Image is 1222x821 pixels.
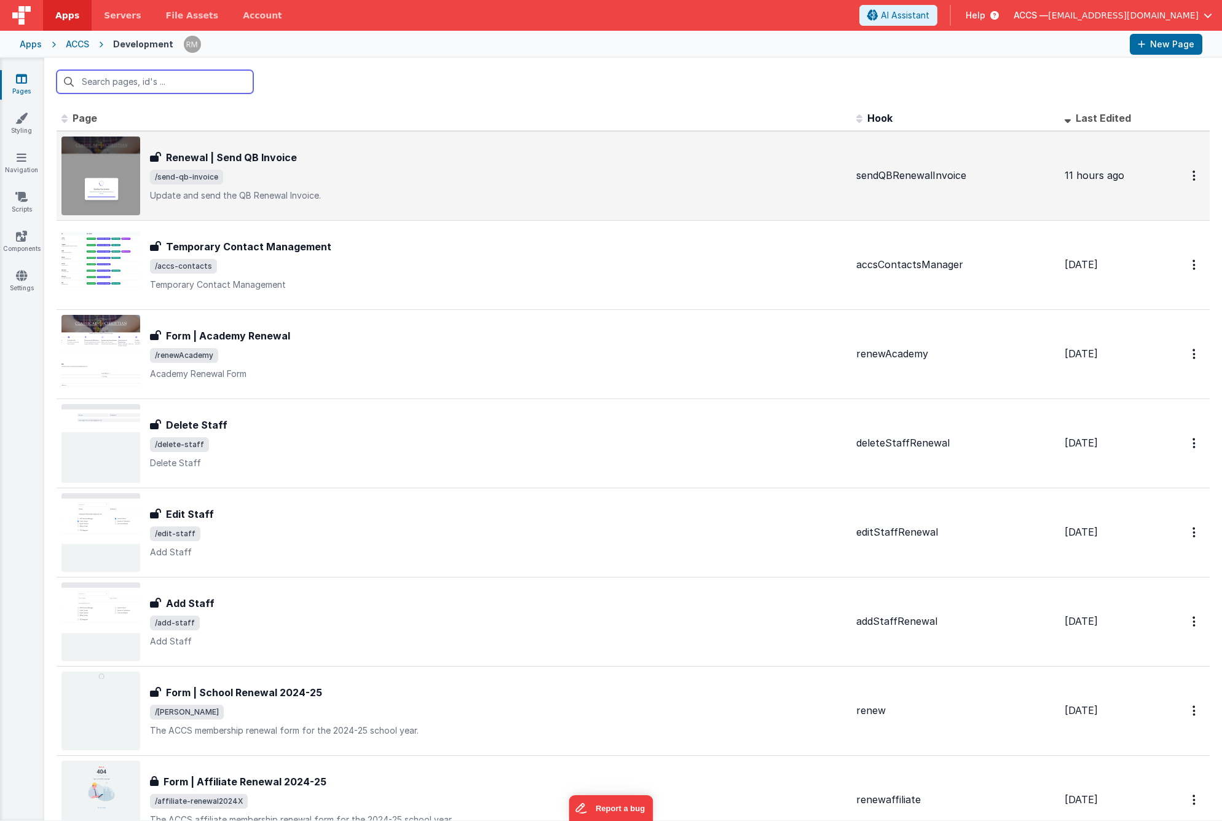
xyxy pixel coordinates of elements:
[164,774,326,789] h3: Form | Affiliate Renewal 2024-25
[166,596,215,611] h3: Add Staff
[1065,347,1098,360] span: [DATE]
[856,704,1055,718] div: renew
[150,457,846,469] p: Delete Staff
[1185,609,1205,634] button: Options
[1185,520,1205,545] button: Options
[166,507,214,522] h3: Edit Staff
[1014,9,1212,22] button: ACCS — [EMAIL_ADDRESS][DOMAIN_NAME]
[856,525,1055,539] div: editStaffRenewal
[150,546,846,558] p: Add Staff
[856,347,1055,361] div: renewAcademy
[20,38,42,50] div: Apps
[1065,704,1098,716] span: [DATE]
[166,685,322,700] h3: Form | School Renewal 2024-25
[150,368,846,380] p: Academy Renewal Form
[150,259,217,274] span: /accs-contacts
[57,70,253,93] input: Search pages, id's ...
[1065,437,1098,449] span: [DATE]
[150,348,218,363] span: /renewAcademy
[104,9,141,22] span: Servers
[1065,526,1098,538] span: [DATE]
[150,526,200,541] span: /edit-staff
[73,112,97,124] span: Page
[150,189,846,202] p: Update and send the QB Renewal Invoice.
[1065,258,1098,271] span: [DATE]
[150,635,846,648] p: Add Staff
[150,705,224,720] span: /[PERSON_NAME]
[150,616,200,630] span: /add-staff
[166,328,290,343] h3: Form | Academy Renewal
[856,436,1055,450] div: deleteStaffRenewal
[1185,252,1205,277] button: Options
[856,793,1055,807] div: renewaffiliate
[856,169,1055,183] div: sendQBRenewalInvoice
[856,258,1055,272] div: accsContactsManager
[55,9,79,22] span: Apps
[1065,793,1098,806] span: [DATE]
[1065,169,1124,181] span: 11 hours ago
[66,38,89,50] div: ACCS
[150,279,846,291] p: Temporary Contact Management
[569,795,653,821] iframe: Marker.io feedback button
[150,437,209,452] span: /delete-staff
[184,36,201,53] img: 1e10b08f9103151d1000344c2f9be56b
[881,9,929,22] span: AI Assistant
[856,614,1055,629] div: addStaffRenewal
[150,170,223,184] span: /send-qb-invoice
[1185,698,1205,723] button: Options
[1048,9,1199,22] span: [EMAIL_ADDRESS][DOMAIN_NAME]
[1185,163,1205,188] button: Options
[867,112,893,124] span: Hook
[113,38,173,50] div: Development
[966,9,985,22] span: Help
[150,794,248,809] span: /affiliate-renewal2024X
[166,239,331,254] h3: Temporary Contact Management
[1014,9,1048,22] span: ACCS —
[1185,430,1205,456] button: Options
[859,5,937,26] button: AI Assistant
[1185,341,1205,367] button: Options
[166,418,227,432] h3: Delete Staff
[166,9,219,22] span: File Assets
[150,724,846,737] p: The ACCS membership renewal form for the 2024-25 school year.
[166,150,297,165] h3: Renewal | Send QB Invoice
[1065,615,1098,627] span: [DATE]
[1185,787,1205,812] button: Options
[1076,112,1131,124] span: Last Edited
[1130,34,1202,55] button: New Page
